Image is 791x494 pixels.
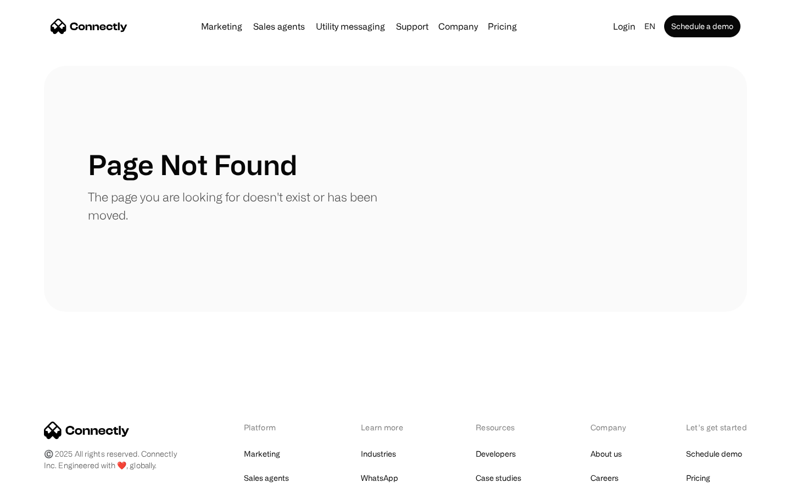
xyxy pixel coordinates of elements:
[361,422,419,433] div: Learn more
[438,19,478,34] div: Company
[591,422,629,433] div: Company
[249,22,309,31] a: Sales agents
[476,422,533,433] div: Resources
[476,446,516,462] a: Developers
[664,15,740,37] a: Schedule a demo
[11,474,66,490] aside: Language selected: English
[591,470,619,486] a: Careers
[244,422,304,433] div: Platform
[22,475,66,490] ul: Language list
[361,470,398,486] a: WhatsApp
[88,188,396,224] p: The page you are looking for doesn't exist or has been moved.
[476,470,521,486] a: Case studies
[88,148,297,181] h1: Page Not Found
[244,470,289,486] a: Sales agents
[244,446,280,462] a: Marketing
[609,19,640,34] a: Login
[591,446,622,462] a: About us
[686,422,747,433] div: Let’s get started
[686,470,710,486] a: Pricing
[644,19,655,34] div: en
[197,22,247,31] a: Marketing
[392,22,433,31] a: Support
[686,446,742,462] a: Schedule demo
[311,22,389,31] a: Utility messaging
[361,446,396,462] a: Industries
[483,22,521,31] a: Pricing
